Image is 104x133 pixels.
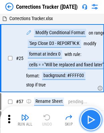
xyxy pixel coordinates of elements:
img: Main button [85,114,96,125]
div: background: #FFFF00 [42,72,85,80]
div: Corrections Tracker ([DATE]) [16,4,78,10]
span: # 25 [16,56,23,61]
div: Run All [18,122,33,126]
div: stop if true [26,82,46,87]
div: modify [84,41,96,46]
div: Modify Conditional Format [34,29,86,37]
img: Skip [65,113,73,121]
div: rule: [73,52,81,57]
img: Settings menu [91,3,99,11]
button: Run All [14,112,36,128]
div: format: [26,73,39,78]
button: Skip [58,112,80,128]
div: format at index 0 [28,50,62,58]
svg: Modifying a specific conditional format rule that causes Excel to freeze; this rule will be re-ad... [97,85,103,91]
div: pending... [68,99,87,104]
span: Corrections Tracker.xlsx [9,16,53,21]
div: 'Sep Close D3 - REPORT'!K:K [28,40,81,48]
div: with [65,52,72,57]
div: on [89,30,93,36]
div: Rename Sheet [34,97,64,106]
span: # 57 [16,99,23,104]
img: Back [5,3,13,11]
img: Run All [21,113,29,121]
img: Support [82,4,87,9]
div: Skip [65,122,73,126]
